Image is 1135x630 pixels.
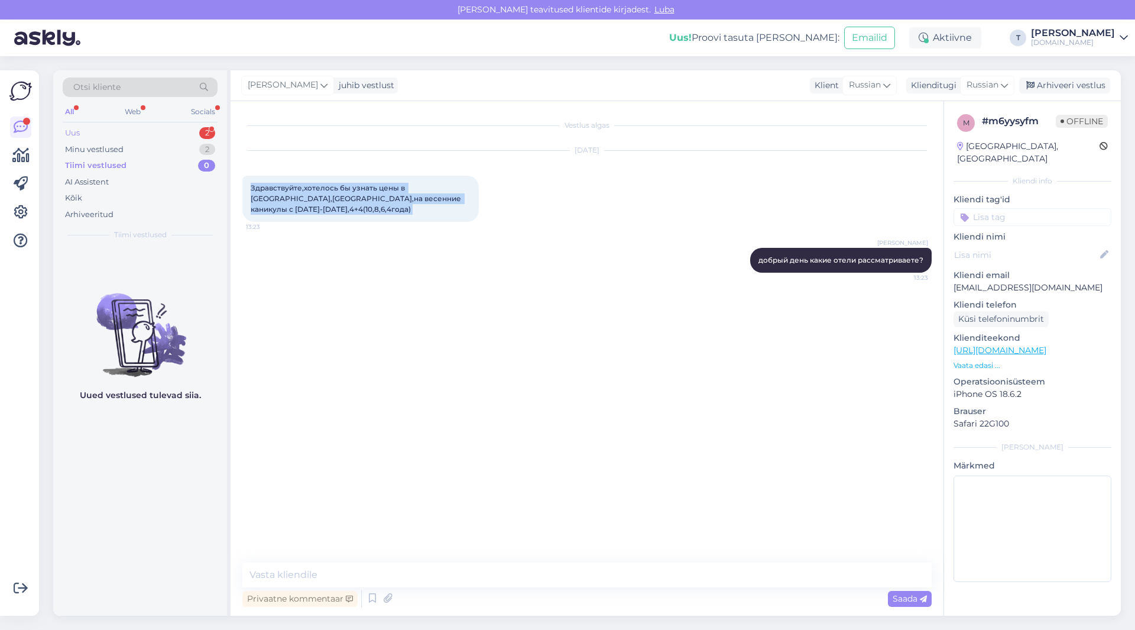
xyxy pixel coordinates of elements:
[669,32,692,43] b: Uus!
[65,192,82,204] div: Kõik
[954,376,1111,388] p: Operatsioonisüsteem
[844,27,895,49] button: Emailid
[9,80,32,102] img: Askly Logo
[669,31,839,45] div: Proovi tasuta [PERSON_NAME]:
[967,79,998,92] span: Russian
[954,405,1111,418] p: Brauser
[651,4,678,15] span: Luba
[1031,28,1115,38] div: [PERSON_NAME]
[810,79,839,92] div: Klient
[849,79,881,92] span: Russian
[73,81,121,93] span: Otsi kliente
[893,593,927,604] span: Saada
[906,79,956,92] div: Klienditugi
[954,332,1111,344] p: Klienditeekond
[1031,28,1128,47] a: [PERSON_NAME][DOMAIN_NAME]
[114,230,167,240] span: Tiimi vestlused
[1019,77,1110,93] div: Arhiveeri vestlus
[954,299,1111,311] p: Kliendi telefon
[242,120,932,131] div: Vestlus algas
[954,418,1111,430] p: Safari 22G100
[982,114,1056,128] div: # m6yysyfm
[954,460,1111,472] p: Märkmed
[65,176,109,188] div: AI Assistent
[954,388,1111,400] p: iPhone OS 18.6.2
[242,591,358,607] div: Privaatne kommentaar
[957,140,1100,165] div: [GEOGRAPHIC_DATA], [GEOGRAPHIC_DATA]
[63,104,76,119] div: All
[954,442,1111,453] div: [PERSON_NAME]
[198,160,215,172] div: 0
[65,209,113,221] div: Arhiveeritud
[1031,38,1115,47] div: [DOMAIN_NAME]
[65,160,127,172] div: Tiimi vestlused
[251,183,463,214] span: Здравствуйте,хотелось бы узнать цены в [GEOGRAPHIC_DATA],[GEOGRAPHIC_DATA],на весенние каникулы с...
[954,176,1111,186] div: Kliendi info
[1010,30,1026,46] div: T
[954,282,1111,294] p: [EMAIL_ADDRESS][DOMAIN_NAME]
[954,345,1046,356] a: [URL][DOMAIN_NAME]
[963,118,969,127] span: m
[884,273,928,282] span: 13:23
[954,269,1111,282] p: Kliendi email
[199,127,215,139] div: 2
[877,238,928,247] span: [PERSON_NAME]
[248,79,318,92] span: [PERSON_NAME]
[122,104,143,119] div: Web
[954,248,1098,261] input: Lisa nimi
[954,193,1111,206] p: Kliendi tag'id
[954,231,1111,243] p: Kliendi nimi
[954,360,1111,371] p: Vaata edasi ...
[199,144,215,156] div: 2
[242,145,932,156] div: [DATE]
[246,222,290,231] span: 13:23
[909,27,981,49] div: Aktiivne
[80,389,201,402] p: Uued vestlused tulevad siia.
[758,256,923,264] span: добрый день какие отели рассматриваете?
[954,311,1049,327] div: Küsi telefoninumbrit
[334,79,394,92] div: juhib vestlust
[954,208,1111,226] input: Lisa tag
[1056,115,1108,128] span: Offline
[65,144,124,156] div: Minu vestlused
[189,104,218,119] div: Socials
[53,272,227,379] img: No chats
[65,127,80,139] div: Uus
